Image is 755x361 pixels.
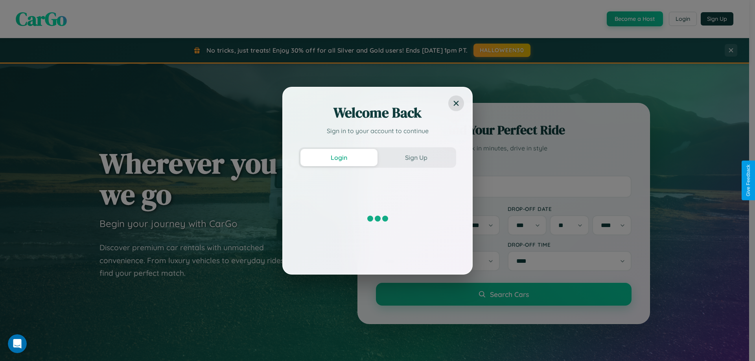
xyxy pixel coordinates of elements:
button: Login [300,149,377,166]
h2: Welcome Back [299,103,456,122]
p: Sign in to your account to continue [299,126,456,136]
button: Sign Up [377,149,455,166]
div: Give Feedback [746,165,751,196]
iframe: Intercom live chat [8,334,27,353]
